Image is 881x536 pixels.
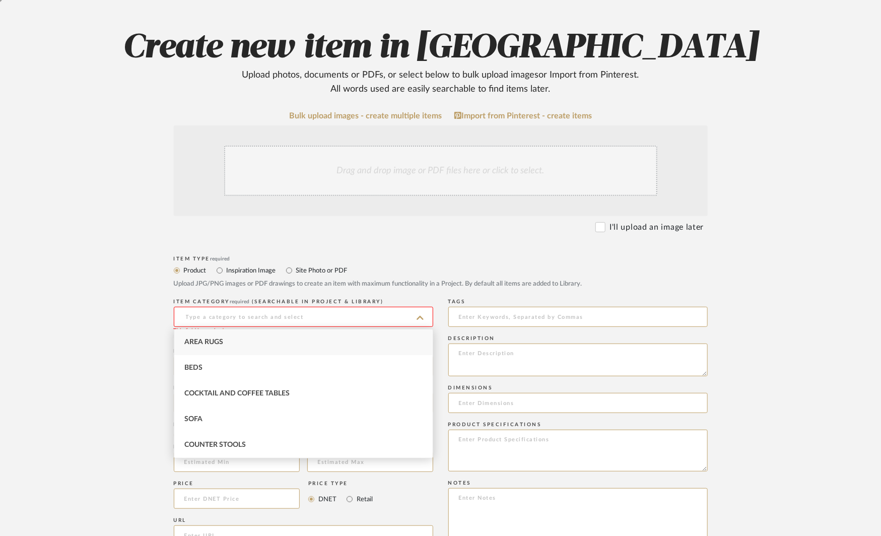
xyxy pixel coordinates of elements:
a: Bulk upload images - create multiple items [289,112,442,120]
label: I'll upload an image later [609,221,704,233]
label: DNET [317,494,336,505]
h2: Create new item in [GEOGRAPHIC_DATA] [120,28,762,96]
mat-radio-group: Select item type [174,264,708,277]
label: Inspiration Image [226,265,276,276]
span: Area Rugs [184,339,223,346]
div: ITEM CATEGORY [174,299,433,305]
mat-radio-group: Select price type [308,489,373,509]
input: Enter Dimensions [448,393,708,413]
div: Notes [448,480,708,486]
input: Type a category to search and select [174,307,433,327]
label: Site Photo or PDF [295,265,348,276]
div: Price [174,481,300,487]
div: Price Type [308,481,373,487]
div: Tags [448,299,708,305]
div: Description [448,336,708,342]
input: Estimated Max [307,452,433,472]
span: Beds [184,364,202,371]
div: Upload JPG/PNG images or PDF drawings to create an item with maximum functionality in a Project. ... [174,279,708,289]
span: Counter Stools [184,441,246,448]
a: Import from Pinterest - create items [454,111,592,120]
input: Enter DNET Price [174,489,300,509]
label: Retail [356,494,373,505]
label: Product [183,265,207,276]
span: (Searchable in Project & Library) [252,299,384,304]
span: required [210,256,230,261]
div: Product Specifications [448,422,708,428]
span: required [230,299,249,304]
div: Upload photos, documents or PDFs, or select below to bulk upload images or Import from Pinterest ... [234,68,647,96]
div: URL [174,517,433,523]
input: Enter Keywords, Separated by Commas [448,307,708,327]
div: Item Type [174,256,708,262]
input: Estimated Min [174,452,300,472]
div: Dimensions [448,385,708,391]
span: Sofa [184,416,202,423]
span: Cocktail and Coffee Tables [184,390,290,397]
